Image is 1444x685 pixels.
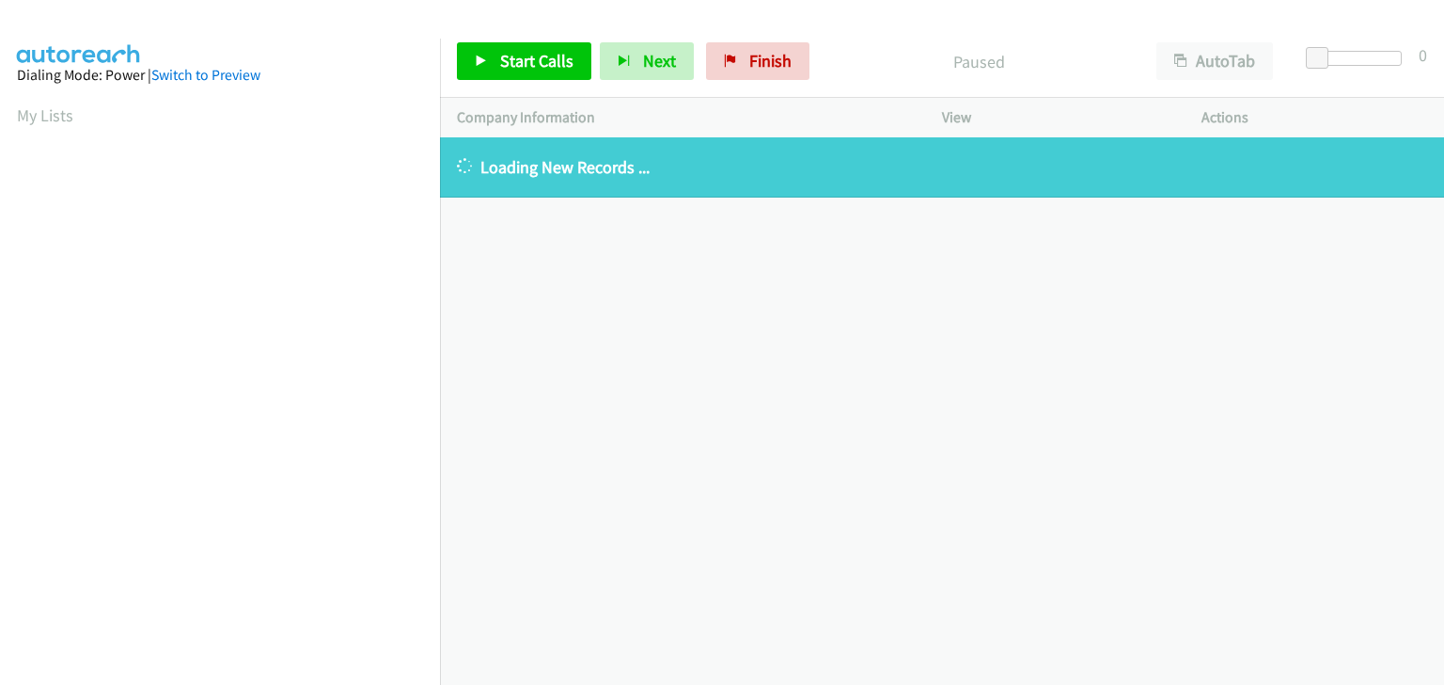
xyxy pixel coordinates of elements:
span: Start Calls [500,50,573,72]
div: Delay between calls (in seconds) [1315,51,1402,66]
a: Start Calls [457,42,591,80]
p: View [942,106,1168,129]
button: AutoTab [1156,42,1273,80]
div: 0 [1419,42,1427,68]
span: Finish [749,50,792,72]
a: Switch to Preview [151,66,260,84]
button: Next [600,42,694,80]
div: Dialing Mode: Power | [17,64,423,87]
p: Company Information [457,106,908,129]
p: Loading New Records ... [457,154,1427,180]
span: Next [643,50,676,72]
a: Finish [706,42,809,80]
p: Actions [1201,106,1427,129]
p: Paused [835,49,1122,74]
a: My Lists [17,104,73,126]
